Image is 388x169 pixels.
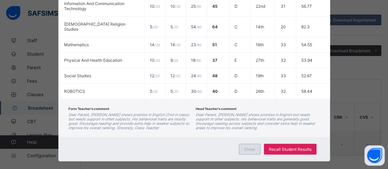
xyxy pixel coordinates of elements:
span: 33 [281,42,286,47]
span: / 20 [154,74,160,78]
span: / 20 [175,74,180,78]
span: 16th [256,42,264,47]
span: / 20 [175,43,181,47]
span: 54.55 [301,42,312,47]
span: 51 [212,42,217,47]
span: Close [244,147,255,152]
span: 14 [150,42,160,47]
span: 23 [191,42,201,47]
span: 10 [170,4,181,9]
span: E [234,58,237,63]
span: 20 [281,24,286,29]
span: [DEMOGRAPHIC_DATA] Religion Studies [64,22,126,32]
span: Form Teacher's comment [68,107,109,111]
span: 58.44 [301,89,312,94]
span: / 20 [155,58,160,62]
span: 32 [281,89,286,94]
span: 22nd [256,4,265,9]
span: 82.3 [301,24,310,29]
span: 53.94 [301,58,312,63]
span: 27th [256,58,264,63]
span: / 20 [173,89,178,93]
span: 52.67 [301,73,312,78]
span: C [234,24,238,29]
span: 5 [170,89,178,94]
span: / 20 [152,25,158,29]
span: C [234,42,238,47]
span: 5 [150,89,158,94]
span: 19th [256,73,264,78]
span: Head Teacher's comment [196,107,237,111]
span: 5 [170,24,178,29]
span: / 20 [152,89,158,93]
span: / 60 [196,74,201,78]
span: 9 [170,58,178,63]
span: 14 [170,42,181,47]
span: / 60 [196,43,201,47]
span: 12 [150,73,160,78]
span: 32 [281,58,286,63]
span: Recall Student Results [269,147,311,152]
span: Physical And Health Education [64,58,122,63]
span: 54 [191,24,201,29]
span: 12 [170,73,180,78]
span: 5 [150,24,158,29]
span: 48 [212,73,218,78]
span: 45 [212,4,218,9]
span: / 60 [196,89,202,93]
span: 25 [191,4,201,9]
span: D [234,73,238,78]
span: / 60 [195,58,201,62]
span: 31 [281,4,285,9]
span: 37 [212,58,217,63]
span: 24 [191,73,201,78]
span: 64 [212,24,218,29]
span: / 20 [175,4,181,8]
span: Mathematics [64,42,89,47]
span: 10 [150,58,160,63]
span: D [234,89,238,94]
span: 40 [212,89,218,94]
i: Dear Parent, [PERSON_NAME] shows promise in English (2nd in class) but needs support in other sub... [68,113,189,130]
span: 18 [191,58,201,63]
span: 10 [150,4,160,9]
span: / 60 [196,25,201,29]
span: / 20 [155,4,160,8]
span: 56.77 [301,4,312,9]
span: 33 [281,73,286,78]
span: / 20 [155,43,160,47]
span: ROBOTICS [64,89,85,94]
i: Dear Parent, [PERSON_NAME] shows promise in English but needs support in other subjects. His beha... [196,113,315,130]
button: Open asap [364,145,385,166]
span: / 60 [196,4,201,8]
span: Social Studies [64,73,91,78]
span: Information And Communication Technology [64,1,124,11]
span: D [234,4,238,9]
span: / 20 [173,25,178,29]
span: 26th [256,89,264,94]
span: 30 [191,89,202,94]
span: / 20 [173,58,178,62]
span: 14th [256,24,264,29]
